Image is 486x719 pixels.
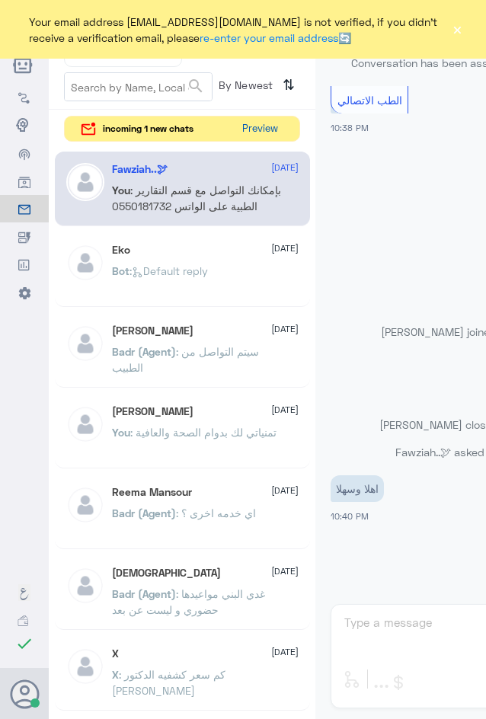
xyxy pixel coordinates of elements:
span: You [112,184,130,197]
span: Your email address [EMAIL_ADDRESS][DOMAIN_NAME] is not verified, if you didn't receive a verifica... [29,14,446,46]
span: الطب الاتصالي [337,94,402,107]
button: Avatar [10,679,39,708]
span: : بإمكانك التواصل مع قسم التقارير الطبية على الواتس 0550181732 [112,184,281,213]
span: : اي خدمه اخرى ؟ [176,506,256,519]
span: incoming 1 new chats [103,122,193,136]
span: X [112,668,119,681]
h5: Fawziah..🕊 [112,163,168,176]
span: Bot [112,264,129,277]
span: [DATE] [271,161,299,174]
h5: Eko [112,244,130,257]
a: re-enter your email address [200,31,338,44]
img: defaultAdmin.png [66,163,104,201]
button: search [187,74,205,99]
span: : كم سعر كشفيه الدكتور [PERSON_NAME] [112,668,225,697]
span: : غدي البني مواعيدها حضوري و ليست عن بعد [112,587,265,616]
i: check [15,634,34,653]
input: Search by Name, Local etc… [65,73,212,101]
span: Badr (Agent) [112,506,176,519]
img: defaultAdmin.png [66,647,104,685]
img: defaultAdmin.png [66,486,104,524]
span: [DATE] [271,403,299,417]
h5: سبحان الله [112,567,221,580]
span: 10:40 PM [331,511,369,521]
button: Preview [235,117,284,142]
h5: Reema Mansour [112,486,192,499]
h5: Mohammed ALRASHED [112,405,193,418]
span: 10:38 PM [331,123,369,133]
span: : سيتم التواصل من الطبيب [112,345,259,374]
span: Badr (Agent) [112,345,176,358]
i: ⇅ [283,72,295,97]
h5: Anas [112,324,193,337]
h5: X [112,647,119,660]
span: [DATE] [271,484,299,497]
span: By Newest [213,72,277,103]
p: 28/8/2025, 10:40 PM [331,475,384,502]
button: × [452,22,463,37]
span: : تمنياتي لك بدوام الصحة والعافية [130,426,277,439]
span: You [112,426,130,439]
span: search [187,77,205,95]
span: [DATE] [271,564,299,578]
span: [DATE] [271,322,299,336]
span: [DATE] [271,645,299,659]
img: defaultAdmin.png [66,567,104,605]
span: [DATE] [271,241,299,255]
span: Badr (Agent) [112,587,176,600]
img: defaultAdmin.png [66,405,104,443]
span: : Default reply [129,264,208,277]
img: defaultAdmin.png [66,324,104,363]
img: defaultAdmin.png [66,244,104,282]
